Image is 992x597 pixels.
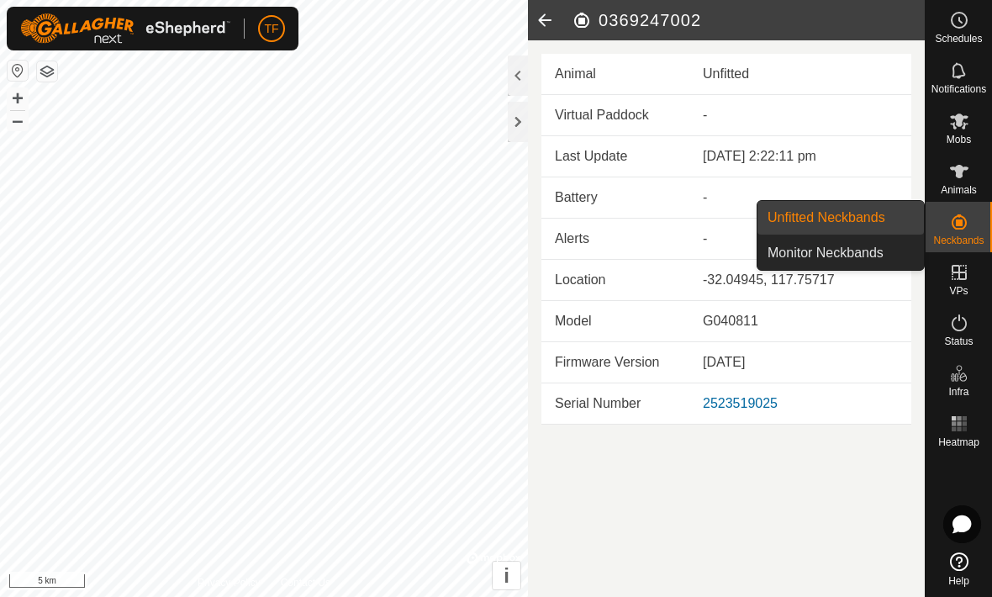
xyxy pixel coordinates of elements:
[541,260,689,301] td: Location
[768,208,885,228] span: Unfitted Neckbands
[935,34,982,44] span: Schedules
[703,311,898,331] div: G040811
[264,20,278,38] span: TF
[703,146,898,166] div: [DATE] 2:22:11 pm
[198,575,261,590] a: Privacy Policy
[941,185,977,195] span: Animals
[541,177,689,219] td: Battery
[541,95,689,136] td: Virtual Paddock
[757,236,924,270] a: Monitor Neckbands
[944,336,973,346] span: Status
[703,108,707,122] app-display-virtual-paddock-transition: -
[703,396,778,410] a: 2523519025
[37,61,57,82] button: Map Layers
[689,219,911,260] td: -
[541,54,689,95] td: Animal
[281,575,330,590] a: Contact Us
[8,88,28,108] button: +
[948,387,968,397] span: Infra
[541,383,689,425] td: Serial Number
[8,110,28,130] button: –
[703,270,898,290] div: -32.04945, 117.75717
[20,13,230,44] img: Gallagher Logo
[757,201,924,235] a: Unfitted Neckbands
[938,437,979,447] span: Heatmap
[541,342,689,383] td: Firmware Version
[933,235,984,246] span: Neckbands
[703,188,898,208] div: -
[926,546,992,593] a: Help
[504,564,509,587] span: i
[572,10,925,30] h2: 0369247002
[948,576,969,586] span: Help
[541,219,689,260] td: Alerts
[8,61,28,81] button: Reset Map
[541,301,689,342] td: Model
[949,286,968,296] span: VPs
[931,84,986,94] span: Notifications
[947,135,971,145] span: Mobs
[703,64,898,84] div: Unfitted
[768,243,884,263] span: Monitor Neckbands
[541,136,689,177] td: Last Update
[703,352,898,372] div: [DATE]
[493,562,520,589] button: i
